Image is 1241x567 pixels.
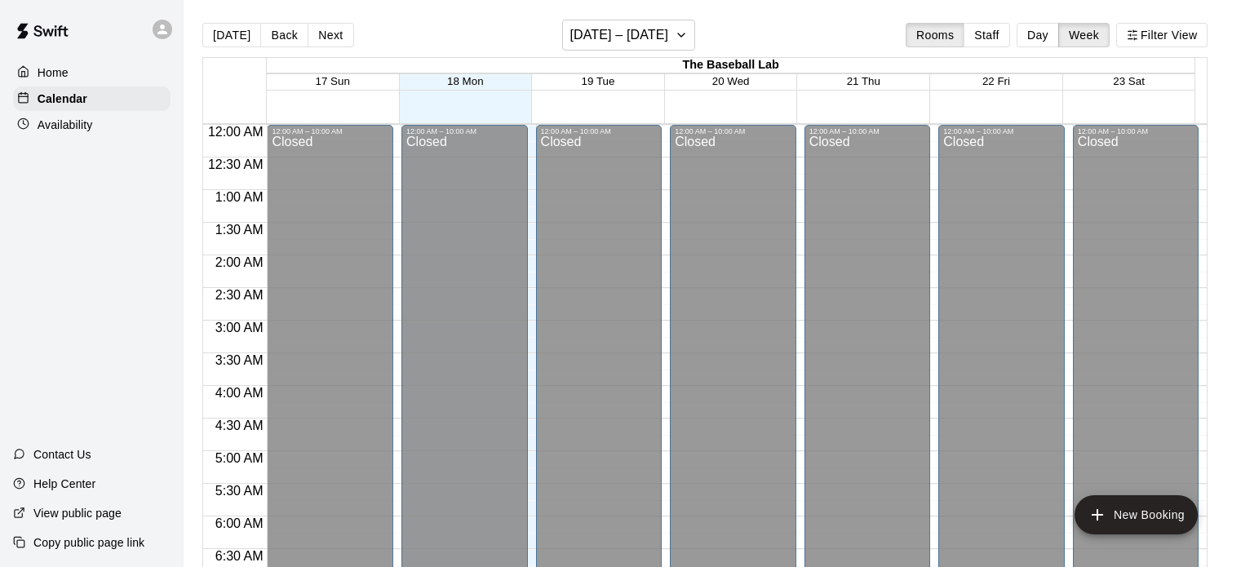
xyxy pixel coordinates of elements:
span: 4:30 AM [211,419,268,432]
button: 18 Mon [447,75,483,87]
button: 20 Wed [712,75,750,87]
button: Back [260,23,308,47]
span: 4:00 AM [211,386,268,400]
span: 1:00 AM [211,190,268,204]
a: Home [13,60,171,85]
div: 12:00 AM – 10:00 AM [809,127,926,135]
span: 6:00 AM [211,516,268,530]
button: Day [1017,23,1059,47]
button: 17 Sun [316,75,350,87]
div: 12:00 AM – 10:00 AM [675,127,791,135]
div: The Baseball Lab [267,58,1195,73]
p: View public page [33,505,122,521]
div: 12:00 AM – 10:00 AM [406,127,523,135]
button: Filter View [1116,23,1208,47]
p: Help Center [33,476,95,492]
span: 3:00 AM [211,321,268,334]
button: [DATE] – [DATE] [562,20,695,51]
button: 21 Thu [847,75,880,87]
span: 12:00 AM [204,125,268,139]
button: Next [308,23,353,47]
p: Calendar [38,91,87,107]
a: Availability [13,113,171,137]
div: 12:00 AM – 10:00 AM [1078,127,1194,135]
p: Copy public page link [33,534,144,551]
div: 12:00 AM – 10:00 AM [541,127,658,135]
h6: [DATE] – [DATE] [570,24,668,47]
span: 5:30 AM [211,484,268,498]
p: Contact Us [33,446,91,463]
button: 22 Fri [982,75,1010,87]
button: 19 Tue [582,75,615,87]
button: 23 Sat [1113,75,1145,87]
span: 12:30 AM [204,157,268,171]
span: 5:00 AM [211,451,268,465]
span: 2:30 AM [211,288,268,302]
button: add [1075,495,1198,534]
button: Staff [964,23,1010,47]
button: Week [1058,23,1110,47]
span: 3:30 AM [211,353,268,367]
div: 12:00 AM – 10:00 AM [943,127,1060,135]
span: 6:30 AM [211,549,268,563]
span: 2:00 AM [211,255,268,269]
p: Home [38,64,69,81]
div: 12:00 AM – 10:00 AM [272,127,388,135]
a: Calendar [13,86,171,111]
span: 1:30 AM [211,223,268,237]
button: Rooms [906,23,964,47]
p: Availability [38,117,93,133]
button: [DATE] [202,23,261,47]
